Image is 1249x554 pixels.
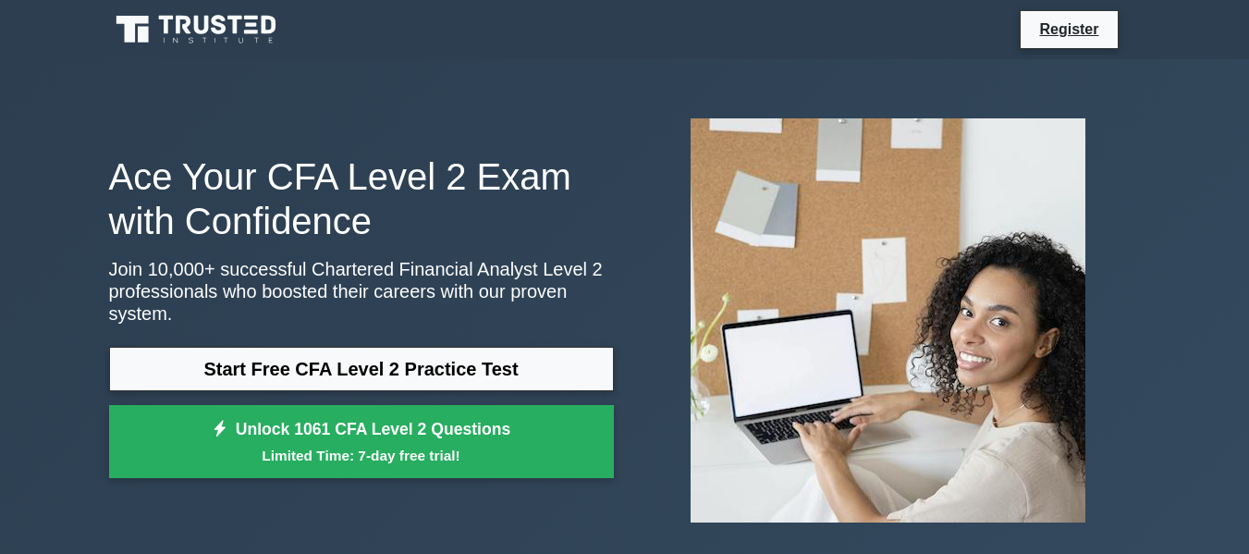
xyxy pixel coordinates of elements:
[109,405,614,479] a: Unlock 1061 CFA Level 2 QuestionsLimited Time: 7-day free trial!
[109,258,614,325] p: Join 10,000+ successful Chartered Financial Analyst Level 2 professionals who boosted their caree...
[109,347,614,391] a: Start Free CFA Level 2 Practice Test
[132,445,591,466] small: Limited Time: 7-day free trial!
[109,154,614,243] h1: Ace Your CFA Level 2 Exam with Confidence
[1028,18,1109,41] a: Register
